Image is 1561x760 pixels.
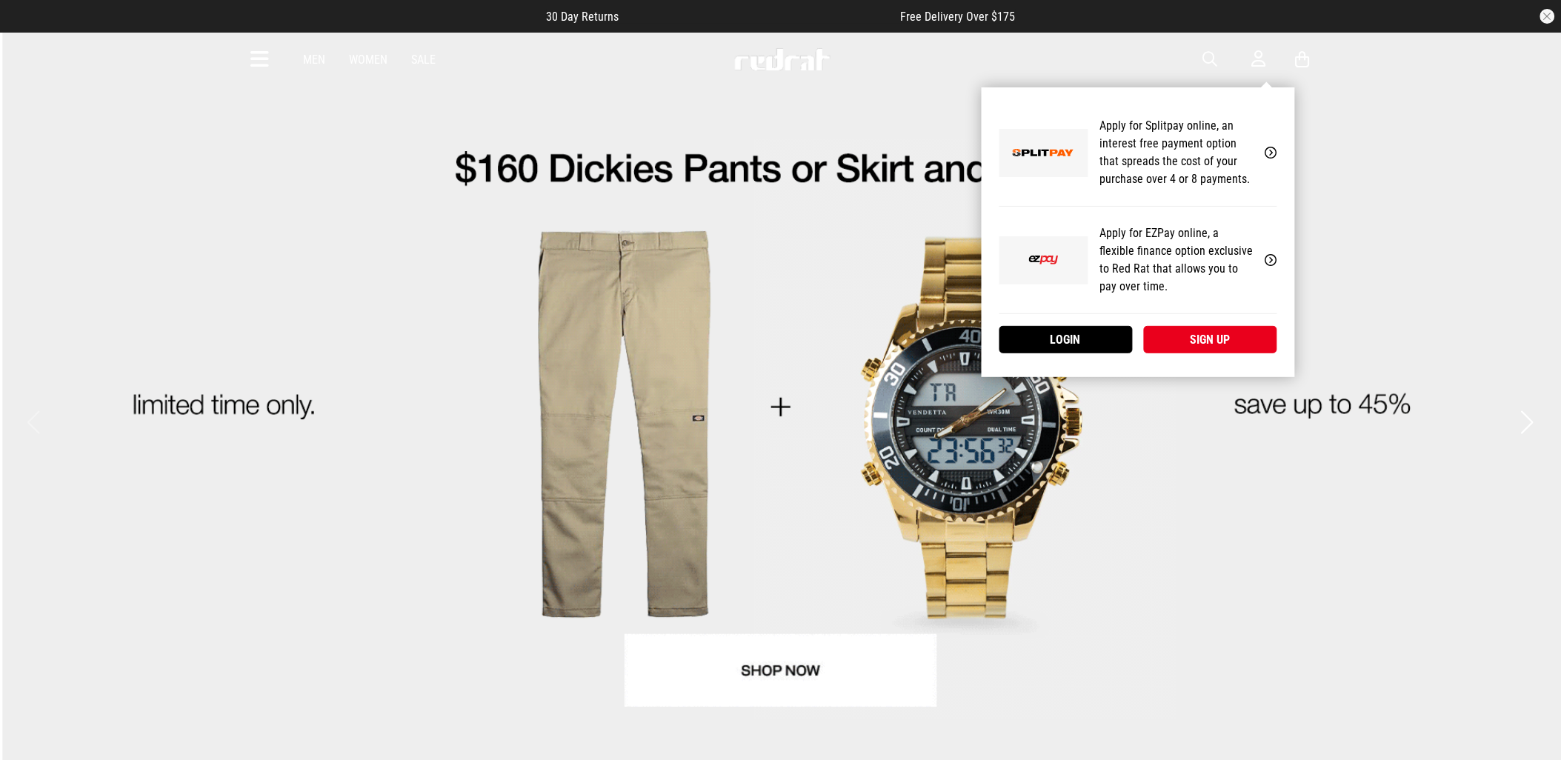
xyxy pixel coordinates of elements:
[999,207,1277,314] a: Apply for EZPay online, a flexible finance option exclusive to Red Rat that allows you to pay ove...
[24,406,44,439] button: Previous slide
[901,10,1016,24] span: Free Delivery Over $175
[547,10,619,24] span: 30 Day Returns
[1100,224,1254,296] p: Apply for EZPay online, a flexible finance option exclusive to Red Rat that allows you to pay ove...
[304,53,326,67] a: Men
[412,53,436,67] a: Sale
[733,48,831,70] img: Redrat logo
[649,9,871,24] iframe: Customer reviews powered by Trustpilot
[1144,326,1277,353] a: Sign up
[999,99,1277,207] a: Apply for Splitpay online, an interest free payment option that spreads the cost of your purchase...
[12,6,56,50] button: Open LiveChat chat widget
[350,53,388,67] a: Women
[1517,406,1537,439] button: Next slide
[1100,117,1254,188] p: Apply for Splitpay online, an interest free payment option that spreads the cost of your purchase...
[999,326,1133,353] a: Login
